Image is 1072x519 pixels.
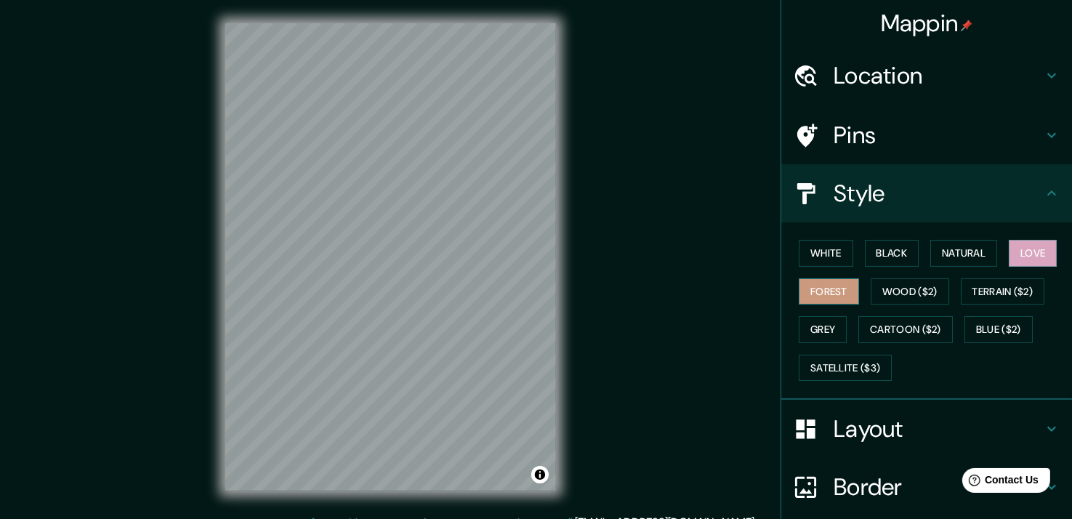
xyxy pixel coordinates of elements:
[943,462,1056,503] iframe: Help widget launcher
[858,316,953,343] button: Cartoon ($2)
[834,472,1043,502] h4: Border
[781,47,1072,105] div: Location
[834,414,1043,443] h4: Layout
[964,316,1033,343] button: Blue ($2)
[961,20,972,31] img: pin-icon.png
[781,164,1072,222] div: Style
[225,23,556,491] canvas: Map
[1009,240,1057,267] button: Love
[781,400,1072,458] div: Layout
[961,278,1045,305] button: Terrain ($2)
[799,316,847,343] button: Grey
[531,466,549,483] button: Toggle attribution
[799,355,892,382] button: Satellite ($3)
[834,179,1043,208] h4: Style
[781,458,1072,516] div: Border
[881,9,973,38] h4: Mappin
[834,61,1043,90] h4: Location
[781,106,1072,164] div: Pins
[799,240,853,267] button: White
[865,240,919,267] button: Black
[871,278,949,305] button: Wood ($2)
[834,121,1043,150] h4: Pins
[930,240,997,267] button: Natural
[799,278,859,305] button: Forest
